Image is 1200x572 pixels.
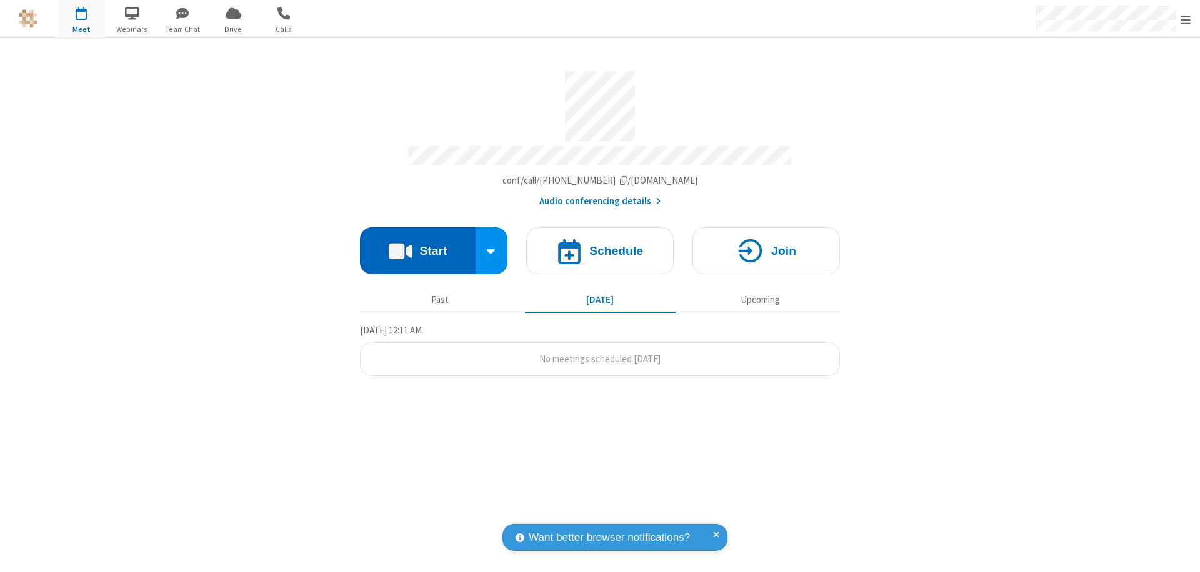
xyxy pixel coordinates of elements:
[360,62,840,209] section: Account details
[58,24,105,35] span: Meet
[159,24,206,35] span: Team Chat
[539,194,661,209] button: Audio conferencing details
[365,288,516,312] button: Past
[502,174,698,188] button: Copy my meeting room linkCopy my meeting room link
[771,245,796,257] h4: Join
[685,288,836,312] button: Upcoming
[419,245,447,257] h4: Start
[360,323,840,377] section: Today's Meetings
[210,24,257,35] span: Drive
[19,9,37,28] img: QA Selenium DO NOT DELETE OR CHANGE
[589,245,643,257] h4: Schedule
[502,174,698,186] span: Copy my meeting room link
[261,24,307,35] span: Calls
[525,288,676,312] button: [DATE]
[109,24,156,35] span: Webinars
[539,353,661,365] span: No meetings scheduled [DATE]
[360,324,422,336] span: [DATE] 12:11 AM
[476,227,508,274] div: Start conference options
[529,530,690,546] span: Want better browser notifications?
[360,227,476,274] button: Start
[692,227,840,274] button: Join
[526,227,674,274] button: Schedule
